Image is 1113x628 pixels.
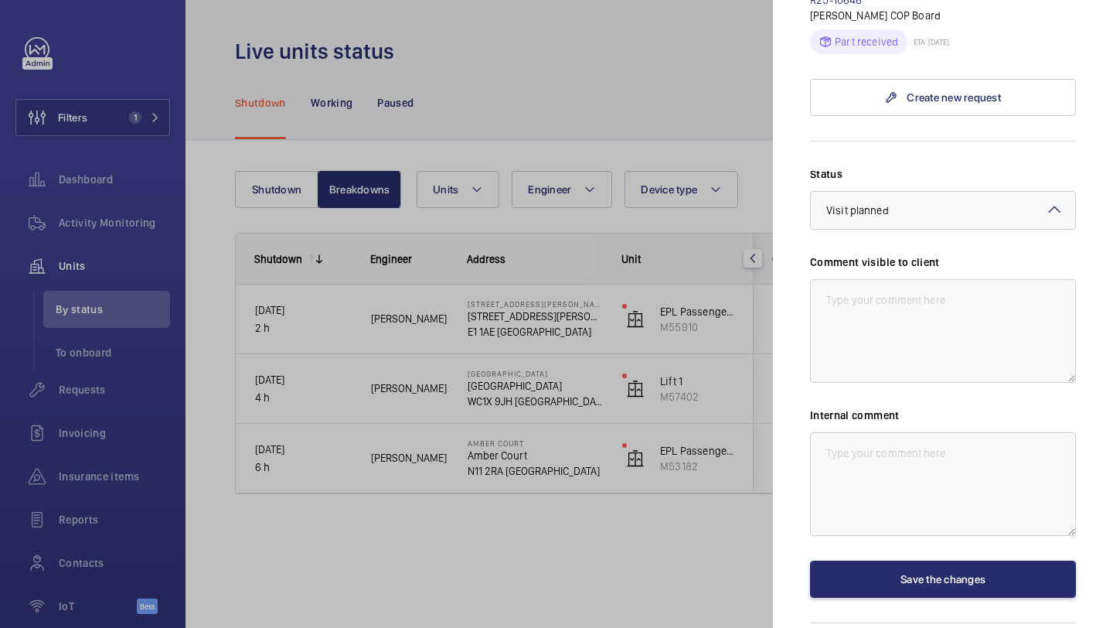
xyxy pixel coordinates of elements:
[907,37,949,46] p: ETA: [DATE]
[835,34,898,49] p: Part received
[810,8,1076,23] p: [PERSON_NAME] COP Board
[810,561,1076,598] button: Save the changes
[826,204,889,217] span: Visit planned
[810,408,1076,423] label: Internal comment
[810,254,1076,270] label: Comment visible to client
[810,79,1076,116] a: Create new request
[810,166,1076,182] label: Status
